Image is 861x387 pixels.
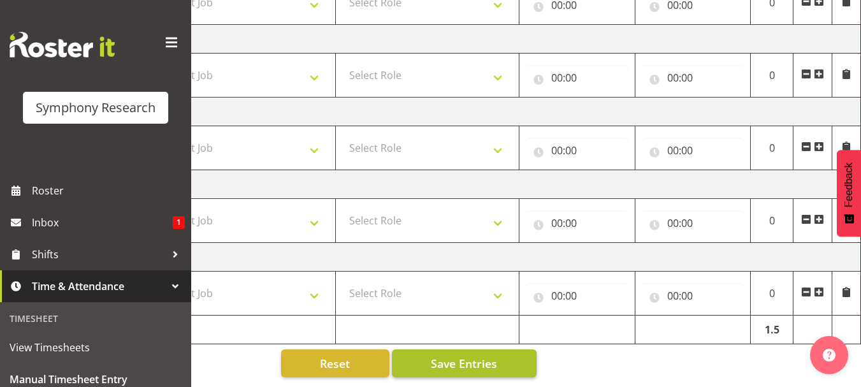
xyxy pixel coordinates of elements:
span: Shifts [32,245,166,264]
input: Click to select... [526,65,628,91]
input: Click to select... [526,210,628,236]
img: Rosterit website logo [10,32,115,57]
span: Inbox [32,213,173,232]
span: Feedback [843,163,855,207]
a: View Timesheets [3,332,188,363]
button: Feedback - Show survey [837,150,861,237]
span: Save Entries [431,355,497,372]
span: View Timesheets [10,338,182,357]
input: Click to select... [526,138,628,163]
td: 1.5 [751,316,793,344]
input: Click to select... [642,65,744,91]
input: Click to select... [642,283,744,309]
input: Click to select... [642,138,744,163]
div: Timesheet [3,305,188,332]
span: Reset [320,355,350,372]
span: Roster [32,181,185,200]
img: help-xxl-2.png [823,349,836,361]
input: Click to select... [642,210,744,236]
td: 0 [751,54,793,98]
button: Reset [281,349,389,377]
span: Time & Attendance [32,277,166,296]
td: 0 [751,199,793,243]
td: 0 [751,272,793,316]
input: Click to select... [526,283,628,309]
span: 1 [173,216,185,229]
div: Symphony Research [36,98,156,117]
td: 0 [751,126,793,170]
button: Save Entries [392,349,537,377]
